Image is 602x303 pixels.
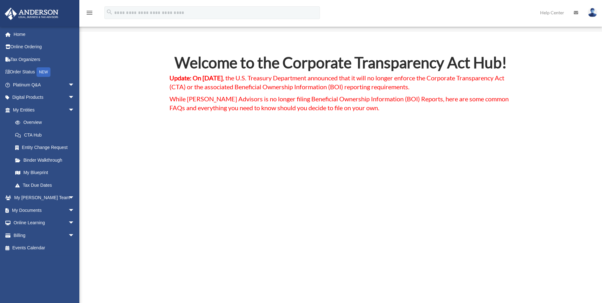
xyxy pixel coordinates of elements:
[169,74,504,91] span: , the U.S. Treasury Department announced that it will no longer enforce the Corporate Transparenc...
[169,74,223,82] strong: Update: On [DATE]
[68,78,81,91] span: arrow_drop_down
[4,192,84,204] a: My [PERSON_NAME] Teamarrow_drop_down
[106,9,113,16] i: search
[86,11,93,17] a: menu
[169,55,512,73] h2: Welcome to the Corporate Transparency Act Hub!
[68,229,81,242] span: arrow_drop_down
[86,9,93,17] i: menu
[4,66,84,79] a: Order StatusNEW
[4,91,84,104] a: Digital Productsarrow_drop_down
[68,192,81,205] span: arrow_drop_down
[68,104,81,117] span: arrow_drop_down
[204,125,478,279] iframe: Corporate Transparency Act Shocker: Treasury Announces Major Updates!
[169,95,509,111] span: While [PERSON_NAME] Advisors is no longer filing Beneficial Ownership Information (BOI) Reports, ...
[4,28,84,41] a: Home
[9,141,84,154] a: Entity Change Request
[68,204,81,217] span: arrow_drop_down
[4,104,84,116] a: My Entitiesarrow_drop_down
[4,229,84,242] a: Billingarrow_drop_down
[588,8,597,17] img: User Pic
[9,154,84,166] a: Binder Walkthrough
[4,53,84,66] a: Tax Organizers
[4,217,84,229] a: Online Learningarrow_drop_down
[36,67,50,77] div: NEW
[3,8,60,20] img: Anderson Advisors Platinum Portal
[4,78,84,91] a: Platinum Q&Aarrow_drop_down
[4,41,84,53] a: Online Ordering
[4,204,84,217] a: My Documentsarrow_drop_down
[9,179,84,192] a: Tax Due Dates
[9,166,84,179] a: My Blueprint
[68,91,81,104] span: arrow_drop_down
[4,242,84,254] a: Events Calendar
[9,116,84,129] a: Overview
[68,217,81,230] span: arrow_drop_down
[9,129,81,141] a: CTA Hub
